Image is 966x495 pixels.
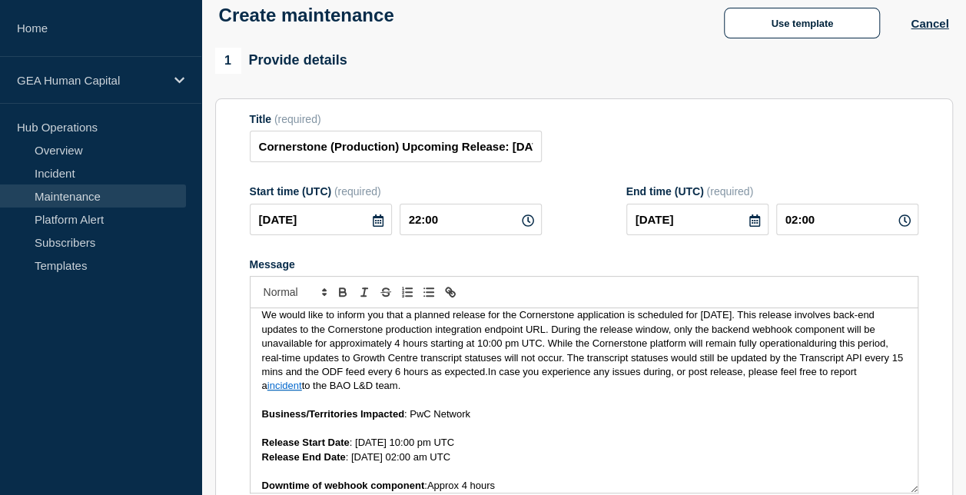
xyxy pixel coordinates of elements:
[332,283,354,301] button: Toggle bold text
[215,48,241,74] span: 1
[424,480,427,491] span: :
[706,185,753,198] span: (required)
[250,258,918,271] div: Message
[724,8,880,38] button: Use template
[375,283,397,301] button: Toggle strikethrough text
[267,380,302,391] a: incident
[776,204,918,235] input: HH:MM
[262,437,350,448] strong: Release Start Date
[262,480,425,491] strong: Downtime of webhook component
[626,185,918,198] div: End time (UTC)
[219,5,394,26] h1: Create maintenance
[911,17,948,30] button: Cancel
[404,408,470,420] span: : PwC Network
[626,204,768,235] input: YYYY-MM-DD
[250,185,542,198] div: Start time (UTC)
[262,309,878,349] span: We would like to inform you that a planned release for the Cornerstone application is scheduled f...
[274,113,321,125] span: (required)
[262,337,906,377] span: during this period, real-time updates to Growth Centre transcript statuses will not occur. The tr...
[400,204,542,235] input: HH:MM
[427,480,495,491] span: Approx 4 hours
[262,366,860,391] span: In case you experience any issues during, or post release, please feel free to report a
[215,48,347,74] div: Provide details
[440,283,461,301] button: Toggle link
[334,185,381,198] span: (required)
[251,308,918,493] div: Message
[250,204,392,235] input: YYYY-MM-DD
[397,283,418,301] button: Toggle ordered list
[350,437,454,448] span: : [DATE] 10:00 pm UTC
[262,451,346,463] strong: Release End Date
[250,113,542,125] div: Title
[346,451,450,463] span: : [DATE] 02:00 am UTC
[17,74,164,87] p: GEA Human Capital
[418,283,440,301] button: Toggle bulleted list
[302,380,401,391] span: to the BAO L&D team.
[250,131,542,162] input: Title
[354,283,375,301] button: Toggle italic text
[257,283,332,301] span: Font size
[262,408,404,420] strong: Business/Territories Impacted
